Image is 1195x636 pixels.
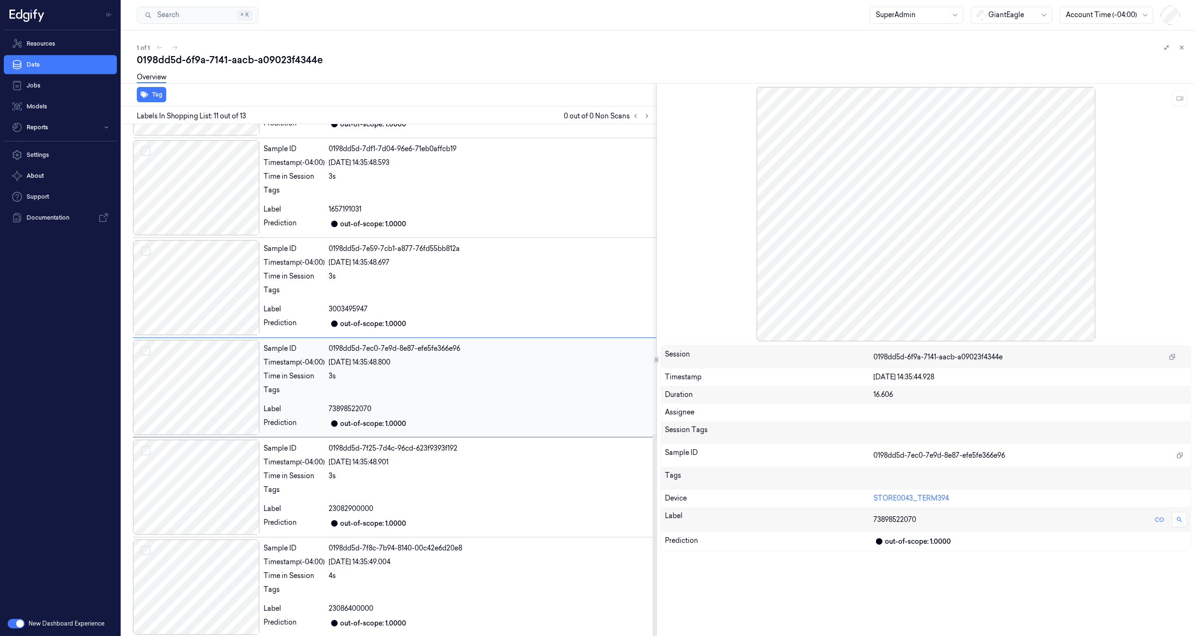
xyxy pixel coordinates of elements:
div: Prediction [264,617,325,629]
span: 1 of 1 [137,44,150,52]
span: Search [153,10,179,20]
div: Prediction [264,118,325,130]
div: out-of-scope: 1.0000 [340,319,406,329]
span: 0198dd5d-6f9a-7141-aacb-a09023f4344e [873,352,1003,362]
div: out-of-scope: 1.0000 [885,537,951,547]
div: Sample ID [264,443,325,453]
span: 73898522070 [873,515,916,525]
div: Timestamp (-04:00) [264,557,325,567]
div: 0198dd5d-7f25-7d4c-96cd-623f9393f192 [329,443,653,453]
span: 1657191031 [329,204,361,214]
div: Sample ID [264,344,325,354]
div: [DATE] 14:35:48.901 [329,457,653,467]
div: [DATE] 14:35:48.697 [329,258,653,268]
div: Timestamp (-04:00) [264,357,325,367]
div: out-of-scope: 1.0000 [340,119,406,129]
span: 0 out of 0 Non Scans [564,110,653,122]
div: Prediction [665,536,874,547]
div: Sample ID [264,543,325,553]
div: Time in Session [264,172,325,182]
div: Sample ID [264,244,325,254]
div: Timestamp (-04:00) [264,457,325,467]
div: Prediction [264,418,325,429]
div: Assignee [665,407,1187,417]
div: Sample ID [264,144,325,154]
div: Sample ID [665,448,874,463]
div: Label [264,404,325,414]
button: Search⌘K [137,7,258,24]
div: out-of-scope: 1.0000 [340,618,406,628]
button: Select row [141,246,151,256]
div: 3s [329,371,653,381]
span: 73898522070 [329,404,371,414]
div: Tags [264,385,325,400]
div: out-of-scope: 1.0000 [340,219,406,229]
div: Label [264,304,325,314]
div: Prediction [264,218,325,230]
div: Timestamp (-04:00) [264,258,325,268]
a: STORE0043_TERM394 [873,494,949,502]
button: Reports [4,118,117,137]
div: out-of-scope: 1.0000 [340,519,406,529]
div: 16.606 [873,390,1187,400]
button: Select row [141,446,151,455]
div: Tags [264,485,325,500]
button: About [4,166,117,185]
div: Tags [264,585,325,600]
div: 4s [329,571,653,581]
div: Prediction [264,518,325,529]
div: 0198dd5d-7ec0-7e9d-8e87-efe5fe366e96 [329,344,653,354]
a: Jobs [4,76,117,95]
div: Tags [264,185,325,201]
button: Select row [141,546,151,555]
span: 23086400000 [329,604,373,614]
div: out-of-scope: 1.0000 [340,419,406,429]
span: Labels In Shopping List: 11 out of 13 [137,111,246,121]
div: [DATE] 14:35:48.593 [329,158,653,168]
div: Time in Session [264,571,325,581]
div: Label [264,504,325,514]
div: 0198dd5d-7e59-7cb1-a877-76fd55bb812a [329,244,653,254]
a: Settings [4,145,117,164]
div: Prediction [264,318,325,329]
div: Session [665,349,874,365]
span: 23082900000 [329,504,373,514]
div: Tags [665,471,874,486]
button: Tag [137,87,166,102]
div: [DATE] 14:35:49.004 [329,557,653,567]
a: Documentation [4,208,117,227]
div: Device [665,493,874,503]
div: Time in Session [264,271,325,281]
a: Resources [4,34,117,53]
div: 0198dd5d-7df1-7d04-96e6-71eb0affcb19 [329,144,653,154]
div: Label [665,511,874,528]
div: Time in Session [264,371,325,381]
div: Label [264,604,325,614]
div: Time in Session [264,471,325,481]
button: Select row [141,146,151,156]
div: Session Tags [665,425,874,440]
a: Overview [137,72,166,83]
div: [DATE] 14:35:48.800 [329,357,653,367]
div: [DATE] 14:35:44.928 [873,372,1187,382]
div: 0198dd5d-6f9a-7141-aacb-a09023f4344e [137,53,1187,67]
span: 0198dd5d-7ec0-7e9d-8e87-efe5fe366e96 [873,451,1005,461]
div: 3s [329,471,653,481]
a: Models [4,97,117,116]
div: Timestamp (-04:00) [264,158,325,168]
button: Toggle Navigation [102,7,117,22]
div: Tags [264,285,325,300]
div: Timestamp [665,372,874,382]
div: Label [264,204,325,214]
div: 3s [329,172,653,182]
a: Data [4,55,117,74]
div: Duration [665,390,874,400]
button: Select row [141,346,151,356]
div: 3s [329,271,653,281]
a: Support [4,187,117,206]
div: 0198dd5d-7f8c-7b94-8140-00c42e6d20e8 [329,543,653,553]
span: 3003495947 [329,304,368,314]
